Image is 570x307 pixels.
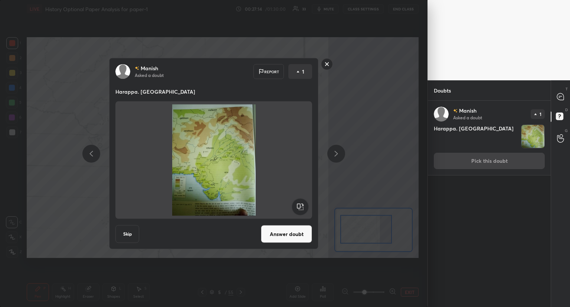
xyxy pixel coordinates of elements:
[135,66,139,70] img: no-rating-badge.077c3623.svg
[135,72,164,78] p: Asked a doubt
[253,64,284,79] div: Report
[302,68,304,75] p: 1
[453,114,482,120] p: Asked a doubt
[434,125,518,148] h4: Harappa. [GEOGRAPHIC_DATA]
[428,81,457,100] p: Doubts
[459,108,476,114] p: Manish
[566,86,568,92] p: T
[115,225,139,243] button: Skip
[565,107,568,113] p: D
[521,125,544,148] img: 1757136156F4JU80.JPEG
[434,107,449,122] img: default.png
[540,112,541,116] p: 1
[115,88,312,96] p: Harappa. [GEOGRAPHIC_DATA]
[453,109,458,113] img: no-rating-badge.077c3623.svg
[141,65,158,71] p: Manish
[124,104,303,216] img: 1757136156F4JU80.JPEG
[115,64,130,79] img: default.png
[261,225,312,243] button: Answer doubt
[565,128,568,133] p: G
